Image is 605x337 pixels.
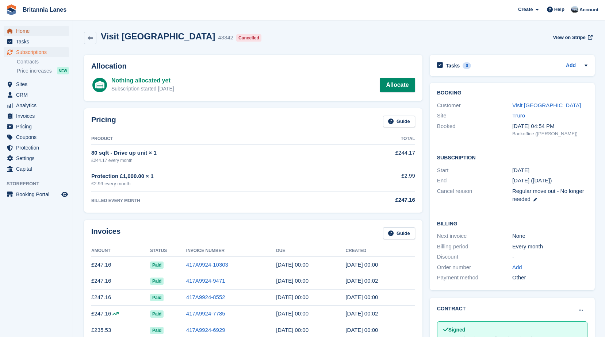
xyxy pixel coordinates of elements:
[91,157,340,164] div: £244.17 every month
[512,112,525,119] a: Truro
[4,164,69,174] a: menu
[16,132,60,142] span: Coupons
[57,67,69,74] div: NEW
[16,79,60,89] span: Sites
[512,253,587,261] div: -
[6,4,17,15] img: stora-icon-8386f47178a22dfd0bd8f6a31ec36ba5ce8667c1dd55bd0f319d3a0aa187defe.svg
[4,153,69,163] a: menu
[16,26,60,36] span: Home
[512,166,529,175] time: 2024-06-30 23:00:00 UTC
[91,172,340,181] div: Protection £1,000.00 × 1
[437,263,512,272] div: Order number
[380,78,415,92] a: Allocate
[16,111,60,121] span: Invoices
[186,327,225,333] a: 417A9924-6929
[91,149,340,157] div: 80 sqft - Drive up unit × 1
[566,62,576,70] a: Add
[236,34,261,42] div: Cancelled
[437,187,512,204] div: Cancel reason
[91,180,340,187] div: £2.99 every month
[512,232,587,240] div: None
[340,168,415,191] td: £2.99
[186,245,276,257] th: Invoice Number
[150,327,164,334] span: Paid
[4,100,69,111] a: menu
[16,100,60,111] span: Analytics
[512,102,581,108] a: Visit [GEOGRAPHIC_DATA]
[345,294,378,300] time: 2025-05-30 23:00:46 UTC
[91,133,340,145] th: Product
[16,143,60,153] span: Protection
[340,196,415,204] div: £247.16
[16,90,60,100] span: CRM
[383,227,415,239] a: Guide
[437,243,512,251] div: Billing period
[186,278,225,284] a: 417A9924-9471
[150,294,164,301] span: Paid
[512,122,587,131] div: [DATE] 04:54 PM
[340,145,415,168] td: £244.17
[437,122,512,137] div: Booked
[4,132,69,142] a: menu
[16,189,60,200] span: Booking Portal
[345,278,378,284] time: 2025-06-30 23:02:56 UTC
[150,278,164,285] span: Paid
[17,67,69,75] a: Price increases NEW
[512,274,587,282] div: Other
[16,36,60,47] span: Tasks
[437,220,587,227] h2: Billing
[463,62,471,69] div: 0
[91,273,150,289] td: £247.16
[150,310,164,318] span: Paid
[437,112,512,120] div: Site
[276,245,345,257] th: Due
[150,245,186,257] th: Status
[579,6,598,13] span: Account
[111,76,174,85] div: Nothing allocated yet
[4,47,69,57] a: menu
[4,143,69,153] a: menu
[443,326,581,334] div: Signed
[276,294,309,300] time: 2025-05-31 23:00:00 UTC
[20,4,69,16] a: Britannia Lanes
[437,232,512,240] div: Next invoice
[91,197,340,204] div: BILLED EVERY MONTH
[437,154,587,161] h2: Subscription
[4,111,69,121] a: menu
[512,263,522,272] a: Add
[512,243,587,251] div: Every month
[512,188,584,202] span: Regular move out - No longer needed
[16,164,60,174] span: Capital
[4,79,69,89] a: menu
[91,306,150,322] td: £247.16
[60,190,69,199] a: Preview store
[91,62,415,70] h2: Allocation
[17,67,52,74] span: Price increases
[186,310,225,317] a: 417A9924-7785
[446,62,460,69] h2: Tasks
[345,310,378,317] time: 2025-04-30 23:02:46 UTC
[4,90,69,100] a: menu
[4,26,69,36] a: menu
[91,227,120,239] h2: Invoices
[550,31,594,43] a: View on Stripe
[437,305,466,313] h2: Contract
[4,36,69,47] a: menu
[276,262,309,268] time: 2025-07-31 23:00:00 UTC
[340,133,415,145] th: Total
[218,34,233,42] div: 43342
[91,116,116,128] h2: Pricing
[101,31,215,41] h2: Visit [GEOGRAPHIC_DATA]
[16,47,60,57] span: Subscriptions
[7,180,73,187] span: Storefront
[91,289,150,306] td: £247.16
[345,245,415,257] th: Created
[150,262,164,269] span: Paid
[554,6,564,13] span: Help
[186,262,228,268] a: 417A9924-10303
[553,34,585,41] span: View on Stripe
[518,6,533,13] span: Create
[437,253,512,261] div: Discount
[276,278,309,284] time: 2025-07-01 23:00:00 UTC
[16,121,60,132] span: Pricing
